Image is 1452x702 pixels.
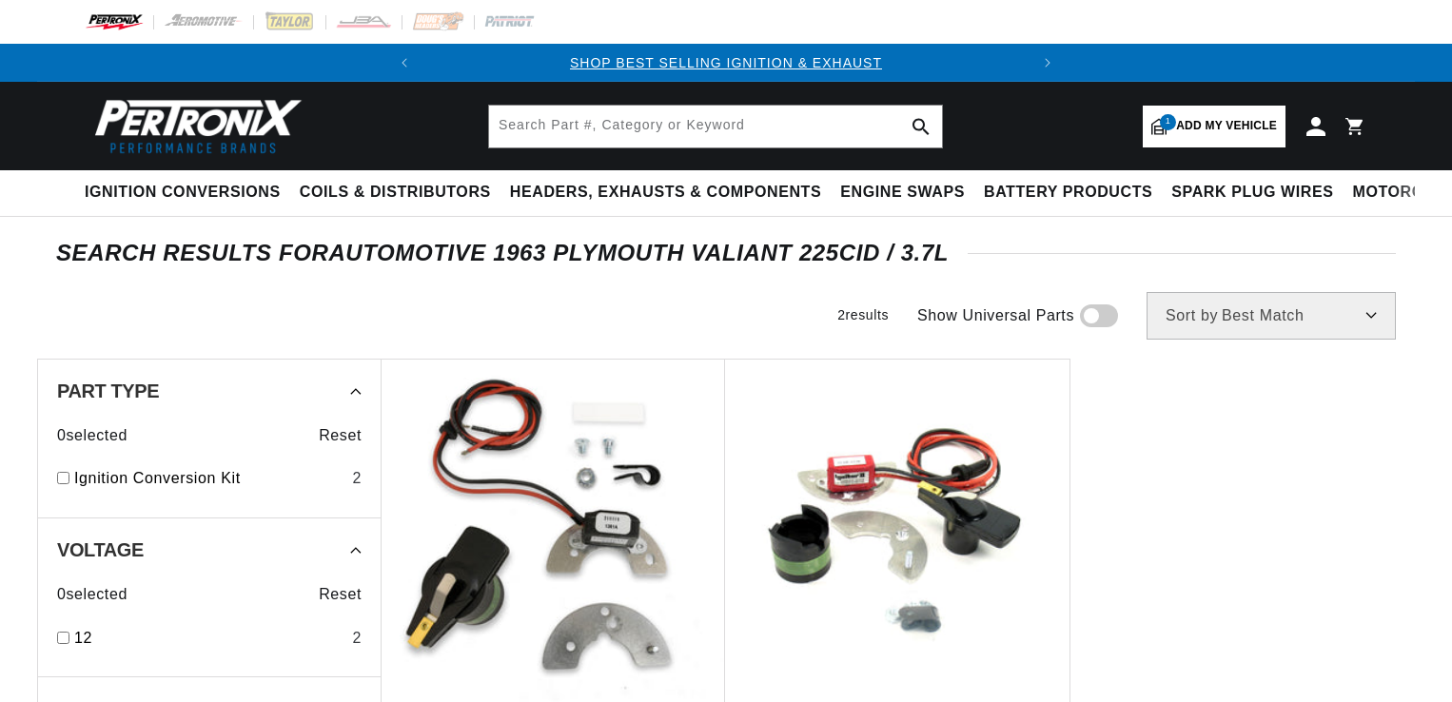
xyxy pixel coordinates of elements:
div: Announcement [423,52,1029,73]
span: 2 results [837,307,889,322]
span: Engine Swaps [840,183,965,203]
slideshow-component: Translation missing: en.sections.announcements.announcement_bar [37,44,1415,82]
span: 1 [1160,114,1176,130]
summary: Coils & Distributors [290,170,500,215]
summary: Battery Products [974,170,1162,215]
input: Search Part #, Category or Keyword [489,106,942,147]
span: Headers, Exhausts & Components [510,183,821,203]
button: Translation missing: en.sections.announcements.previous_announcement [385,44,423,82]
span: Reset [319,582,362,607]
summary: Spark Plug Wires [1162,170,1343,215]
div: SEARCH RESULTS FOR Automotive 1963 Plymouth Valiant 225cid / 3.7L [56,244,1396,263]
summary: Engine Swaps [831,170,974,215]
select: Sort by [1147,292,1396,340]
div: 2 [352,626,362,651]
img: Pertronix [85,93,304,159]
summary: Ignition Conversions [85,170,290,215]
span: Coils & Distributors [300,183,491,203]
span: Reset [319,423,362,448]
a: 12 [74,626,344,651]
span: Battery Products [984,183,1152,203]
button: search button [900,106,942,147]
span: 0 selected [57,582,128,607]
a: SHOP BEST SELLING IGNITION & EXHAUST [570,55,882,70]
span: Sort by [1166,308,1218,323]
summary: Headers, Exhausts & Components [500,170,831,215]
span: Show Universal Parts [917,303,1074,328]
button: Translation missing: en.sections.announcements.next_announcement [1029,44,1067,82]
span: Part Type [57,381,159,400]
div: 2 [352,466,362,491]
span: Voltage [57,540,144,559]
span: 0 selected [57,423,128,448]
span: Ignition Conversions [85,183,281,203]
span: Add my vehicle [1176,117,1277,135]
span: Spark Plug Wires [1171,183,1333,203]
div: 1 of 2 [423,52,1029,73]
a: 1Add my vehicle [1143,106,1285,147]
a: Ignition Conversion Kit [74,466,344,491]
